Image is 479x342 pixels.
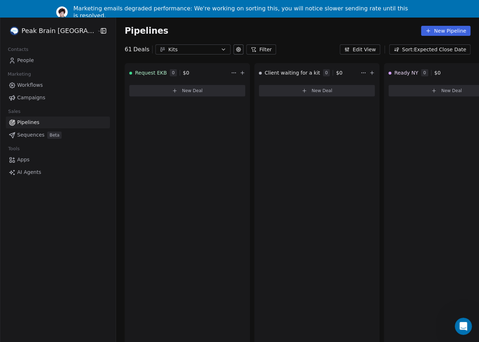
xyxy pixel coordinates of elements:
div: 61 [125,45,149,54]
a: Campaigns [6,92,110,104]
div: Kits [168,46,218,53]
span: Peak Brain [GEOGRAPHIC_DATA] [21,26,95,35]
button: New Pipeline [421,26,470,36]
span: $ 0 [336,69,342,76]
span: People [17,57,34,64]
span: $ 0 [183,69,189,76]
a: Apps [6,154,110,166]
img: Profile image for Ram [56,6,68,18]
span: Apps [17,156,30,163]
span: New Deal [182,88,203,94]
button: Filter [246,44,276,54]
span: AI Agents [17,168,41,176]
span: New Deal [311,88,332,94]
span: Sequences [17,131,44,139]
div: Marketing emails degraded performance: We're working on sorting this, you will notice slower send... [73,5,411,19]
iframe: Intercom live chat [455,318,472,335]
span: Beta [47,132,62,139]
a: People [6,54,110,66]
a: Workflows [6,79,110,91]
button: Edit View [340,44,380,54]
span: Deals [133,45,149,54]
span: Ready NY [394,69,418,76]
div: Client waiting for a kit0$0 [259,63,359,82]
a: AI Agents [6,166,110,178]
a: Pipelines [6,117,110,128]
span: Pipelines [125,26,168,36]
button: Peak Brain [GEOGRAPHIC_DATA] [9,25,92,37]
div: Request EKB0$0 [129,63,229,82]
a: SequencesBeta [6,129,110,141]
span: Sales [5,106,24,117]
button: Sort: Expected Close Date [389,44,470,54]
button: New Deal [129,85,245,96]
span: Client waiting for a kit [265,69,320,76]
span: 0 [170,69,177,76]
span: $ 0 [434,69,441,76]
button: New Deal [259,85,375,96]
span: Marketing [5,69,34,80]
span: 0 [323,69,330,76]
span: Campaigns [17,94,45,101]
span: Workflows [17,81,43,89]
img: Peak%20Brain%20Logo.png [10,27,19,35]
span: Request EKB [135,69,167,76]
span: Pipelines [17,119,39,126]
span: 0 [421,69,428,76]
span: Tools [5,143,23,154]
span: Contacts [5,44,32,55]
span: New Deal [441,88,462,94]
